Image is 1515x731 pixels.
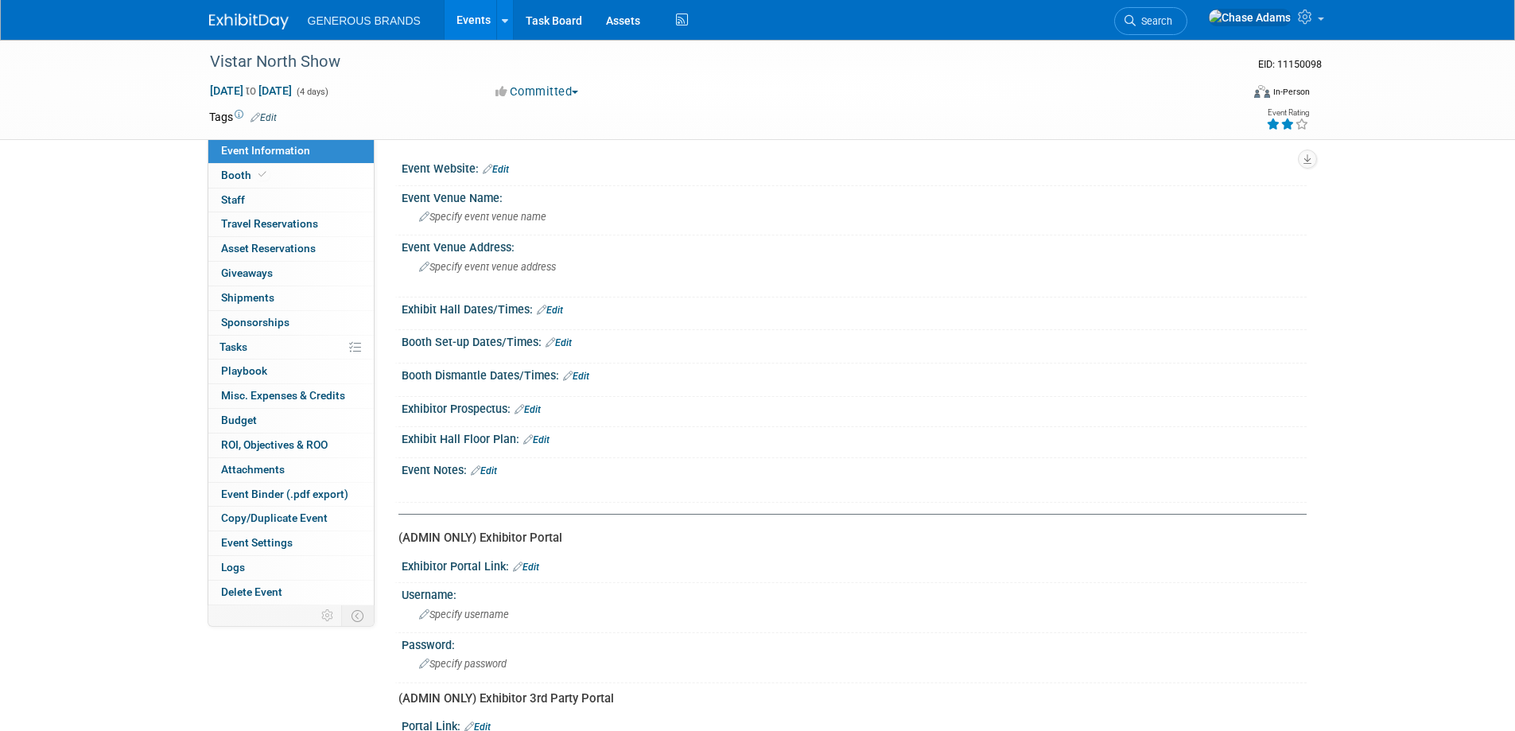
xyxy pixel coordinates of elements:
[419,261,556,273] span: Specify event venue address
[402,427,1307,448] div: Exhibit Hall Floor Plan:
[402,157,1307,177] div: Event Website:
[490,84,585,100] button: Committed
[308,14,421,27] span: GENEROUS BRANDS
[221,414,257,426] span: Budget
[314,605,342,626] td: Personalize Event Tab Strip
[402,364,1307,384] div: Booth Dismantle Dates/Times:
[1208,9,1292,26] img: Chase Adams
[208,139,374,163] a: Event Information
[513,562,539,573] a: Edit
[402,186,1307,206] div: Event Venue Name:
[221,169,270,181] span: Booth
[537,305,563,316] a: Edit
[221,585,282,598] span: Delete Event
[221,266,273,279] span: Giveaways
[204,48,1217,76] div: Vistar North Show
[398,530,1295,546] div: (ADMIN ONLY) Exhibitor Portal
[1114,7,1187,35] a: Search
[402,583,1307,603] div: Username:
[208,409,374,433] a: Budget
[208,483,374,507] a: Event Binder (.pdf export)
[221,463,285,476] span: Attachments
[208,507,374,531] a: Copy/Duplicate Event
[208,262,374,286] a: Giveaways
[258,170,266,179] i: Booth reservation complete
[402,458,1307,479] div: Event Notes:
[208,286,374,310] a: Shipments
[251,112,277,123] a: Edit
[471,465,497,476] a: Edit
[402,554,1307,575] div: Exhibitor Portal Link:
[483,164,509,175] a: Edit
[209,109,277,125] td: Tags
[419,609,509,620] span: Specify username
[209,84,293,98] span: [DATE] [DATE]
[402,397,1307,418] div: Exhibitor Prospectus:
[1254,85,1270,98] img: Format-Inperson.png
[1258,58,1322,70] span: Event ID: 11150098
[221,144,310,157] span: Event Information
[208,384,374,408] a: Misc. Expenses & Credits
[221,488,348,500] span: Event Binder (.pdf export)
[1272,86,1310,98] div: In-Person
[221,316,289,329] span: Sponsorships
[402,633,1307,653] div: Password:
[219,340,247,353] span: Tasks
[221,242,316,255] span: Asset Reservations
[221,438,328,451] span: ROI, Objectives & ROO
[221,217,318,230] span: Travel Reservations
[221,511,328,524] span: Copy/Duplicate Event
[1136,15,1172,27] span: Search
[523,434,550,445] a: Edit
[341,605,374,626] td: Toggle Event Tabs
[221,291,274,304] span: Shipments
[208,360,374,383] a: Playbook
[563,371,589,382] a: Edit
[402,330,1307,351] div: Booth Set-up Dates/Times:
[419,658,507,670] span: Specify password
[208,237,374,261] a: Asset Reservations
[209,14,289,29] img: ExhibitDay
[208,531,374,555] a: Event Settings
[221,193,245,206] span: Staff
[208,556,374,580] a: Logs
[208,189,374,212] a: Staff
[398,690,1295,707] div: (ADMIN ONLY) Exhibitor 3rd Party Portal
[419,211,546,223] span: Specify event venue name
[221,364,267,377] span: Playbook
[402,235,1307,255] div: Event Venue Address:
[208,581,374,605] a: Delete Event
[243,84,258,97] span: to
[295,87,328,97] span: (4 days)
[402,297,1307,318] div: Exhibit Hall Dates/Times:
[546,337,572,348] a: Edit
[515,404,541,415] a: Edit
[208,311,374,335] a: Sponsorships
[208,164,374,188] a: Booth
[208,336,374,360] a: Tasks
[208,212,374,236] a: Travel Reservations
[221,536,293,549] span: Event Settings
[221,561,245,574] span: Logs
[208,458,374,482] a: Attachments
[221,389,345,402] span: Misc. Expenses & Credits
[208,434,374,457] a: ROI, Objectives & ROO
[1147,83,1311,107] div: Event Format
[1266,109,1309,117] div: Event Rating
